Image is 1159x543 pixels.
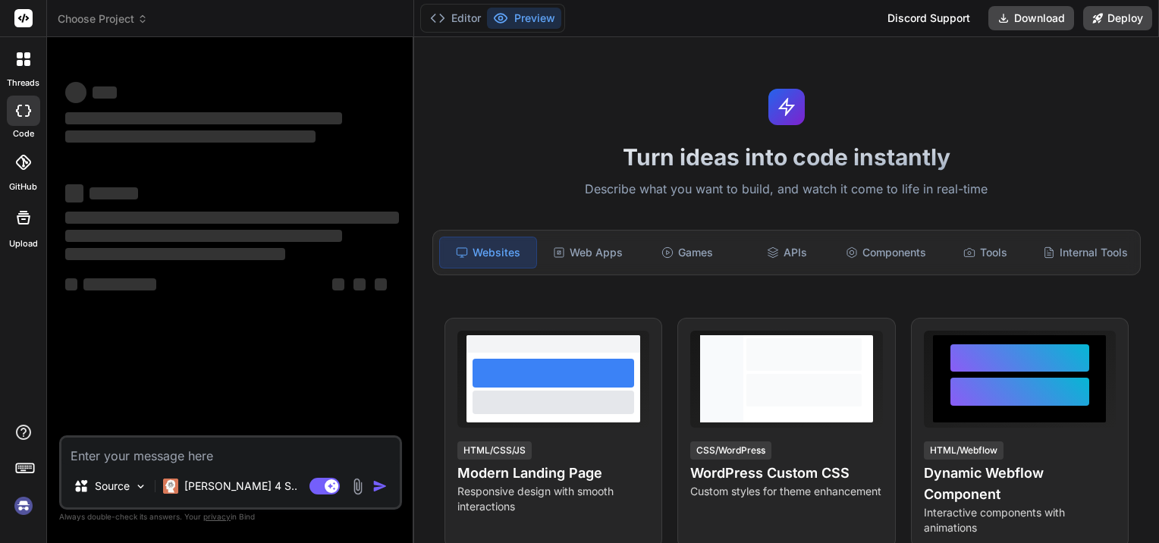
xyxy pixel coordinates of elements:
[65,248,285,260] span: ‌
[423,143,1150,171] h1: Turn ideas into code instantly
[65,112,342,124] span: ‌
[424,8,487,29] button: Editor
[878,6,979,30] div: Discord Support
[690,441,771,460] div: CSS/WordPress
[924,463,1116,505] h4: Dynamic Webflow Component
[1037,237,1134,268] div: Internal Tools
[58,11,148,27] span: Choose Project
[65,212,399,224] span: ‌
[65,184,83,202] span: ‌
[332,278,344,290] span: ‌
[924,441,1004,460] div: HTML/Webflow
[13,127,34,140] label: code
[203,512,231,521] span: privacy
[65,130,316,143] span: ‌
[7,77,39,89] label: threads
[95,479,130,494] p: Source
[90,187,138,199] span: ‌
[83,278,156,290] span: ‌
[457,441,532,460] div: HTML/CSS/JS
[59,510,402,524] p: Always double-check its answers. Your in Bind
[353,278,366,290] span: ‌
[457,484,649,514] p: Responsive design with smooth interactions
[457,463,649,484] h4: Modern Landing Page
[372,479,388,494] img: icon
[65,82,86,103] span: ‌
[690,484,882,499] p: Custom styles for theme enhancement
[439,237,537,268] div: Websites
[9,237,38,250] label: Upload
[1083,6,1152,30] button: Deploy
[938,237,1034,268] div: Tools
[924,505,1116,535] p: Interactive components with animations
[639,237,736,268] div: Games
[423,180,1150,199] p: Describe what you want to build, and watch it come to life in real-time
[65,230,342,242] span: ‌
[487,8,561,29] button: Preview
[349,478,366,495] img: attachment
[988,6,1074,30] button: Download
[690,463,882,484] h4: WordPress Custom CSS
[93,86,117,99] span: ‌
[838,237,934,268] div: Components
[134,480,147,493] img: Pick Models
[9,180,37,193] label: GitHub
[163,479,178,494] img: Claude 4 Sonnet
[375,278,387,290] span: ‌
[184,479,297,494] p: [PERSON_NAME] 4 S..
[540,237,636,268] div: Web Apps
[739,237,835,268] div: APIs
[65,278,77,290] span: ‌
[11,493,36,519] img: signin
